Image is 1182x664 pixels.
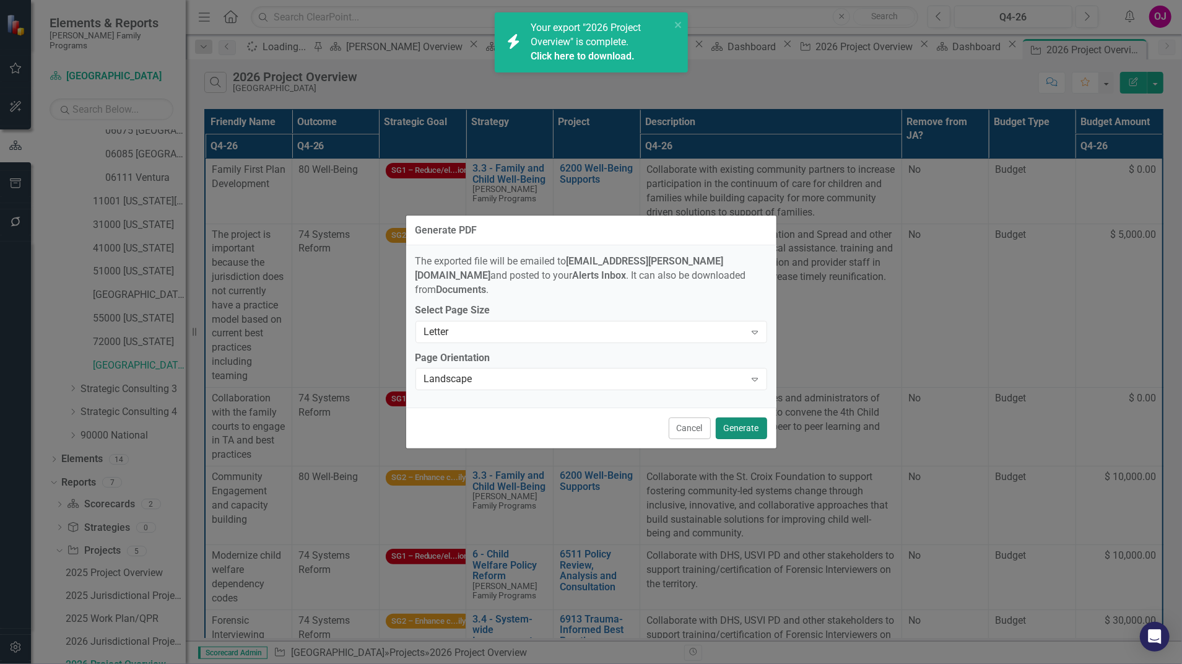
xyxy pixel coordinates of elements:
strong: Documents [437,284,487,295]
div: Generate PDF [415,225,477,236]
div: Open Intercom Messenger [1140,622,1170,652]
strong: Alerts Inbox [573,269,627,281]
span: The exported file will be emailed to and posted to your . It can also be downloaded from . [415,255,746,295]
div: Letter [424,325,745,339]
button: Cancel [669,417,711,439]
label: Page Orientation [415,351,767,365]
a: Click here to download. [531,50,635,62]
label: Select Page Size [415,304,767,318]
strong: [EMAIL_ADDRESS][PERSON_NAME][DOMAIN_NAME] [415,255,724,281]
button: close [674,17,683,32]
span: Your export "2026 Project Overview" is complete. [531,22,667,64]
button: Generate [716,417,767,439]
div: Landscape [424,372,745,387]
